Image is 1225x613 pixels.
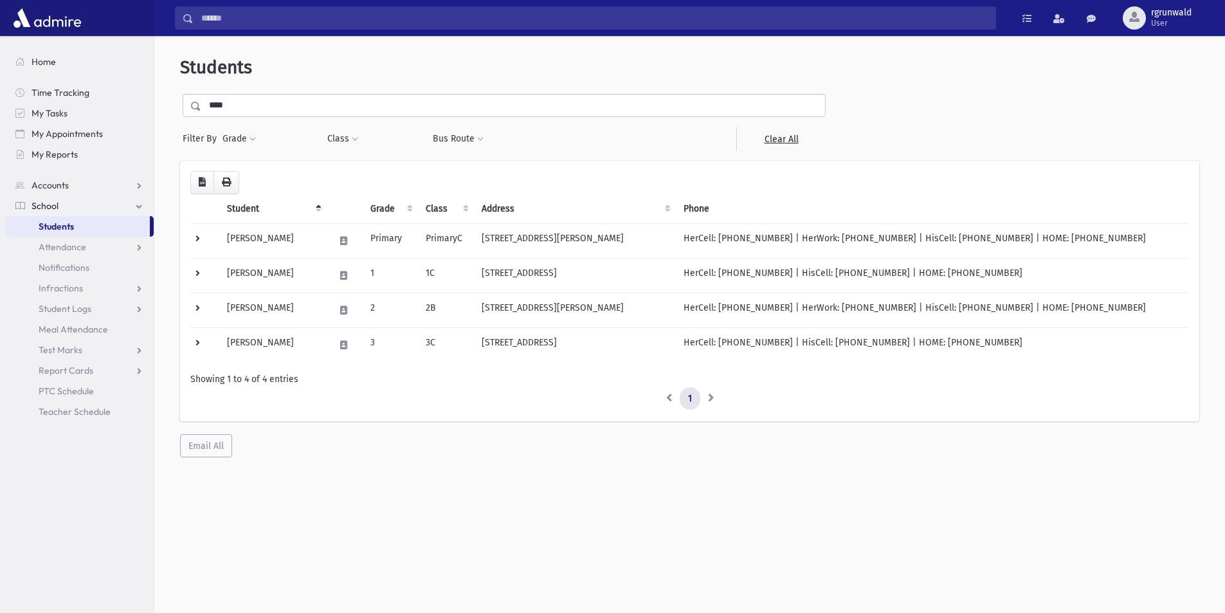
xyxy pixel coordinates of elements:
[474,293,676,327] td: [STREET_ADDRESS][PERSON_NAME]
[432,127,484,151] button: Bus Route
[190,171,214,194] button: CSV
[39,365,93,376] span: Report Cards
[363,194,418,224] th: Grade: activate to sort column ascending
[5,360,154,381] a: Report Cards
[5,124,154,144] a: My Appointments
[39,324,108,335] span: Meal Attendance
[5,257,154,278] a: Notifications
[5,103,154,124] a: My Tasks
[5,298,154,319] a: Student Logs
[474,223,676,258] td: [STREET_ADDRESS][PERSON_NAME]
[676,327,1189,362] td: HerCell: [PHONE_NUMBER] | HisCell: [PHONE_NUMBER] | HOME: [PHONE_NUMBER]
[363,258,418,293] td: 1
[32,179,69,191] span: Accounts
[32,200,59,212] span: School
[219,293,326,327] td: [PERSON_NAME]
[5,278,154,298] a: Infractions
[5,144,154,165] a: My Reports
[5,175,154,196] a: Accounts
[363,293,418,327] td: 2
[190,372,1189,386] div: Showing 1 to 4 of 4 entries
[39,385,94,397] span: PTC Schedule
[5,401,154,422] a: Teacher Schedule
[32,56,56,68] span: Home
[736,127,826,151] a: Clear All
[5,340,154,360] a: Test Marks
[1151,18,1192,28] span: User
[5,82,154,103] a: Time Tracking
[194,6,995,30] input: Search
[39,221,74,232] span: Students
[5,381,154,401] a: PTC Schedule
[5,237,154,257] a: Attendance
[418,293,474,327] td: 2B
[5,319,154,340] a: Meal Attendance
[39,262,89,273] span: Notifications
[219,327,326,362] td: [PERSON_NAME]
[418,223,474,258] td: PrimaryC
[39,241,86,253] span: Attendance
[474,258,676,293] td: [STREET_ADDRESS]
[180,434,232,457] button: Email All
[363,223,418,258] td: Primary
[180,57,252,78] span: Students
[183,132,222,145] span: Filter By
[676,223,1189,258] td: HerCell: [PHONE_NUMBER] | HerWork: [PHONE_NUMBER] | HisCell: [PHONE_NUMBER] | HOME: [PHONE_NUMBER]
[39,303,91,315] span: Student Logs
[676,258,1189,293] td: HerCell: [PHONE_NUMBER] | HisCell: [PHONE_NUMBER] | HOME: [PHONE_NUMBER]
[676,194,1189,224] th: Phone
[363,327,418,362] td: 3
[32,87,89,98] span: Time Tracking
[213,171,239,194] button: Print
[32,149,78,160] span: My Reports
[474,327,676,362] td: [STREET_ADDRESS]
[10,5,84,31] img: AdmirePro
[474,194,676,224] th: Address: activate to sort column ascending
[222,127,257,151] button: Grade
[219,258,326,293] td: [PERSON_NAME]
[219,194,326,224] th: Student: activate to sort column descending
[676,293,1189,327] td: HerCell: [PHONE_NUMBER] | HerWork: [PHONE_NUMBER] | HisCell: [PHONE_NUMBER] | HOME: [PHONE_NUMBER]
[32,107,68,119] span: My Tasks
[32,128,103,140] span: My Appointments
[5,216,150,237] a: Students
[418,258,474,293] td: 1C
[219,223,326,258] td: [PERSON_NAME]
[418,327,474,362] td: 3C
[418,194,474,224] th: Class: activate to sort column ascending
[680,387,700,410] a: 1
[327,127,359,151] button: Class
[5,196,154,216] a: School
[39,282,83,294] span: Infractions
[1151,8,1192,18] span: rgrunwald
[39,406,111,417] span: Teacher Schedule
[39,344,82,356] span: Test Marks
[5,51,154,72] a: Home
